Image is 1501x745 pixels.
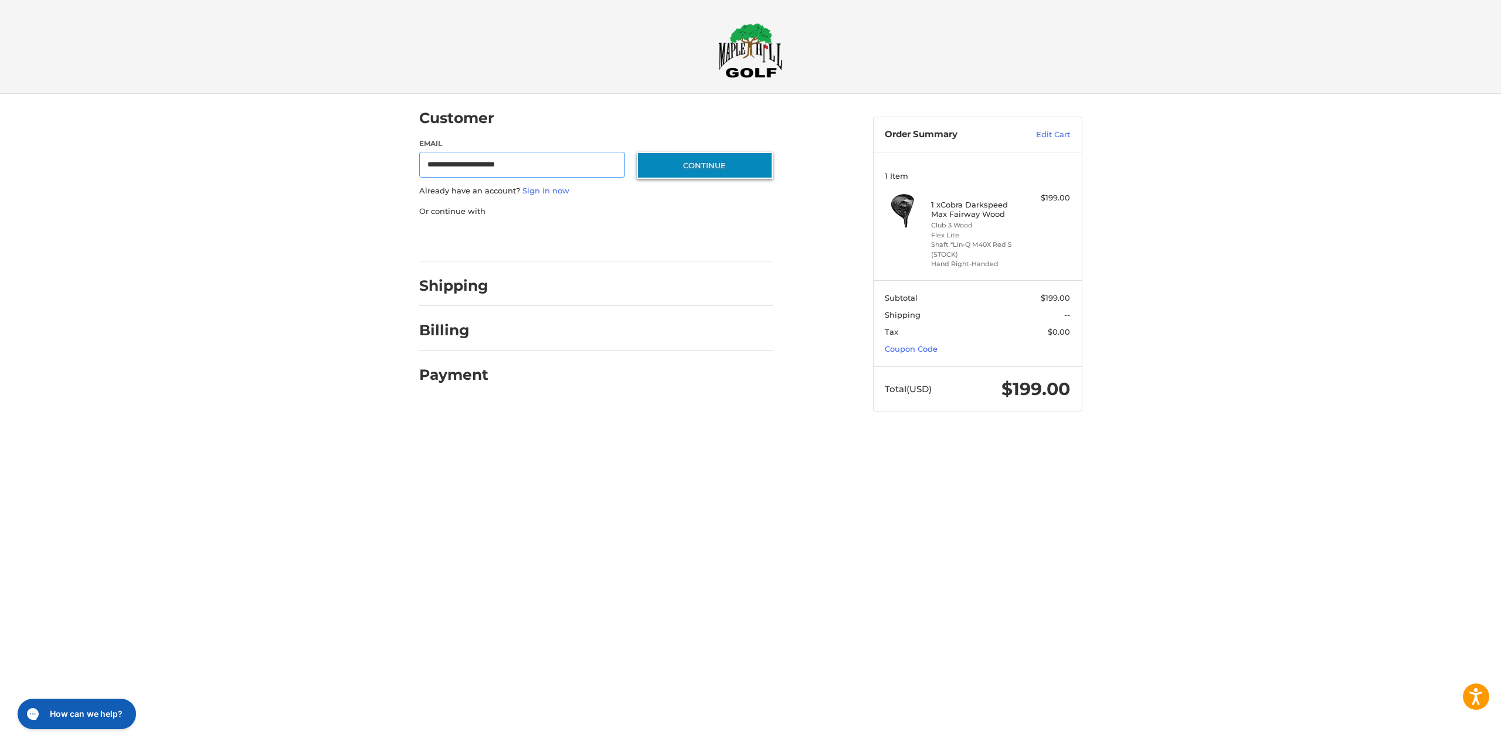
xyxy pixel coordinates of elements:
iframe: PayPal-paypal [415,229,503,250]
li: Hand Right-Handed [931,259,1021,269]
h2: Payment [419,366,488,384]
iframe: PayPal-venmo [614,229,702,250]
p: Or continue with [419,206,773,217]
p: Already have an account? [419,185,773,197]
h3: 1 Item [885,171,1070,181]
span: $199.00 [1041,293,1070,302]
h3: Order Summary [885,129,1011,141]
img: Maple Hill Golf [718,23,783,78]
li: Flex Lite [931,230,1021,240]
span: Subtotal [885,293,918,302]
iframe: PayPal-paylater [515,229,603,250]
span: -- [1064,310,1070,319]
span: Tax [885,327,898,336]
a: Coupon Code [885,344,938,353]
li: Shaft *Lin-Q M40X Red 5 (STOCK) [931,240,1021,259]
span: $0.00 [1048,327,1070,336]
span: Total (USD) [885,383,932,394]
div: $199.00 [1024,192,1070,204]
li: Club 3 Wood [931,220,1021,230]
label: Email [419,138,626,149]
h2: Shipping [419,277,488,295]
h2: Billing [419,321,488,339]
span: Shipping [885,310,921,319]
iframe: Google Customer Reviews [1404,713,1501,745]
iframe: Gorgias live chat messenger [12,695,140,733]
a: Edit Cart [1011,129,1070,141]
a: Sign in now [522,186,569,195]
h2: Customer [419,109,494,127]
button: Continue [637,152,773,179]
h4: 1 x Cobra Darkspeed Max Fairway Wood [931,200,1021,219]
span: $199.00 [1001,378,1070,400]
